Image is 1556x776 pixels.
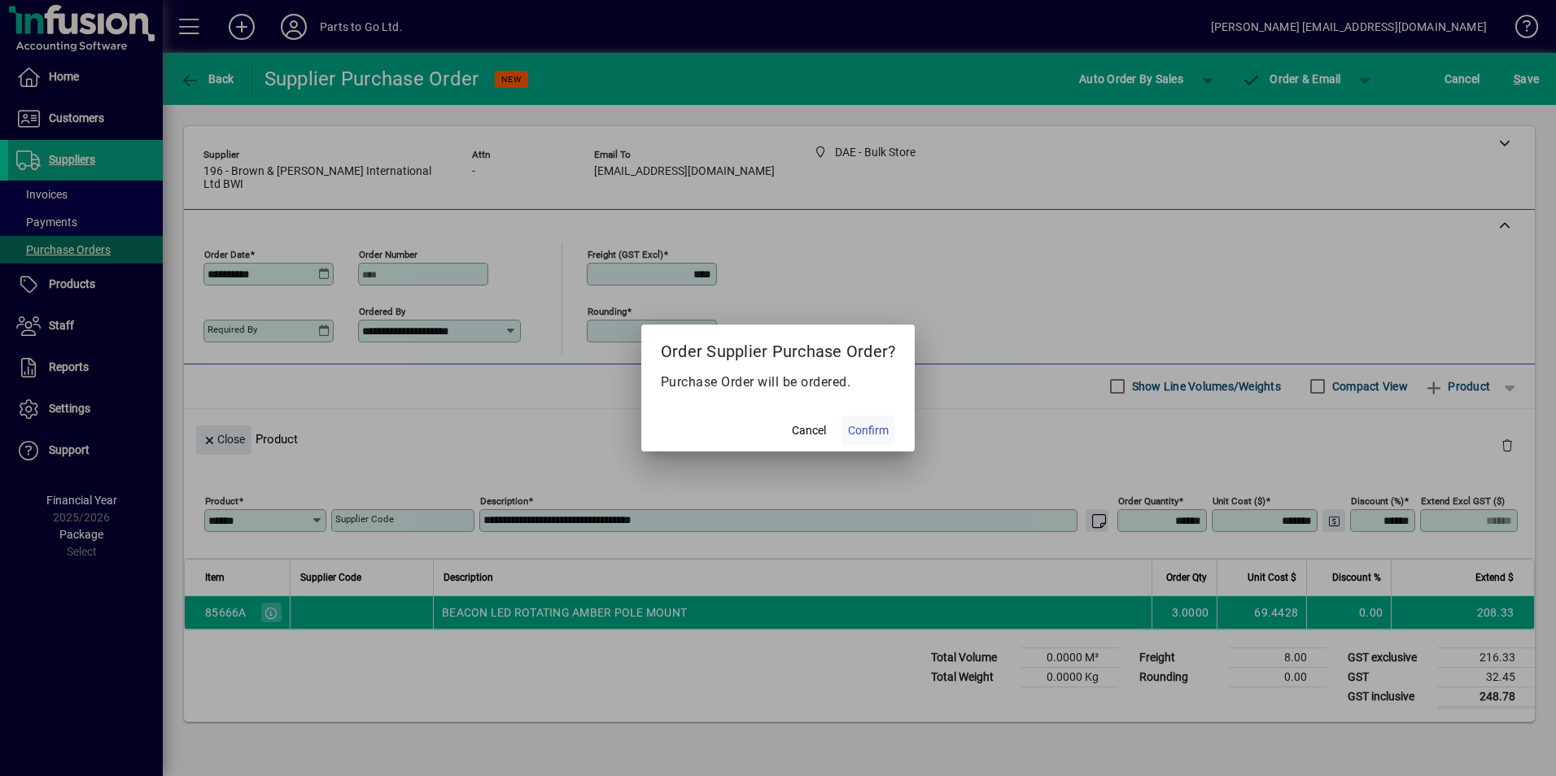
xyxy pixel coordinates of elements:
[783,416,835,445] button: Cancel
[792,422,826,439] span: Cancel
[661,373,896,392] p: Purchase Order will be ordered.
[641,325,916,372] h2: Order Supplier Purchase Order?
[841,416,895,445] button: Confirm
[848,422,889,439] span: Confirm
